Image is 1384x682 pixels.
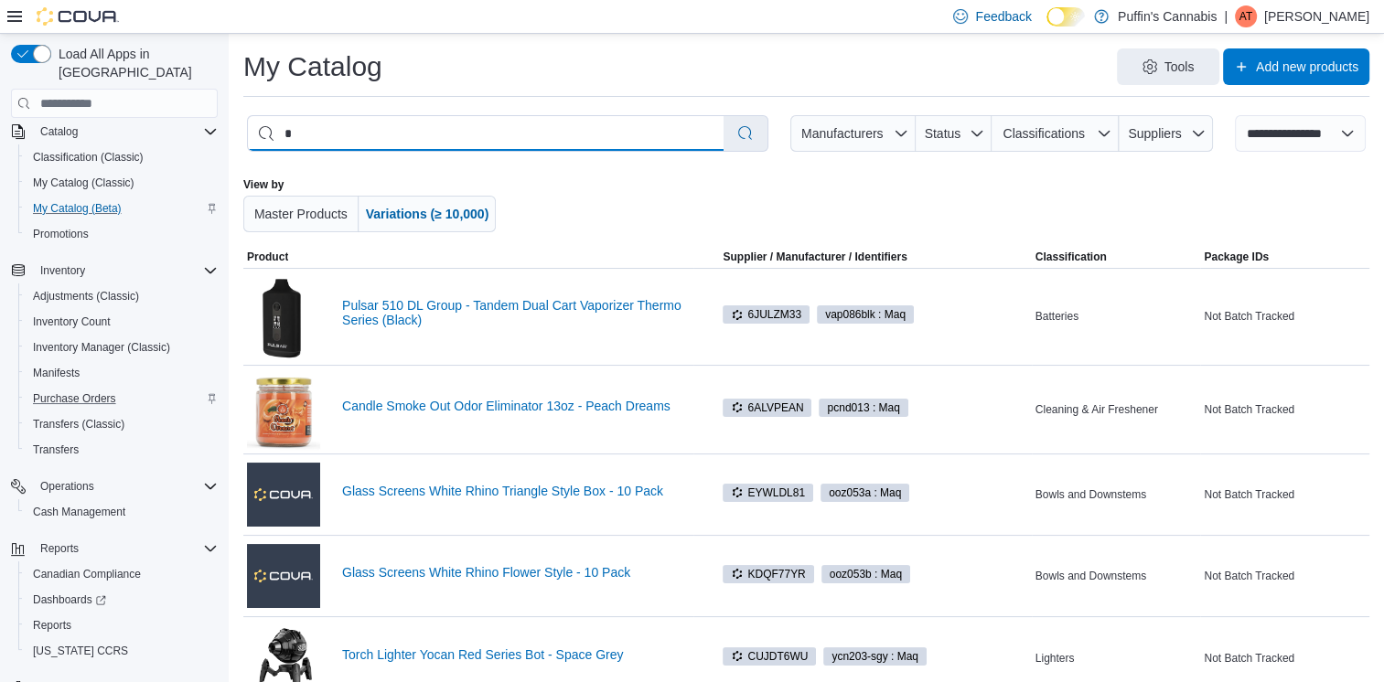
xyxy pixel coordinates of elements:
[925,126,961,141] span: Status
[26,388,218,410] span: Purchase Orders
[26,146,218,168] span: Classification (Classic)
[723,565,813,583] span: KDQF77YR
[26,285,146,307] a: Adjustments (Classic)
[1118,5,1217,27] p: Puffin's Cannabis
[801,126,883,141] span: Manufacturers
[1003,126,1084,141] span: Classifications
[33,176,134,190] span: My Catalog (Classic)
[18,499,225,525] button: Cash Management
[342,298,690,327] a: Pulsar 510 DL Group - Tandem Dual Cart Vaporizer Thermo Series (Black)
[33,475,102,497] button: Operations
[33,538,218,559] span: Reports
[26,172,142,194] a: My Catalog (Classic)
[18,360,225,386] button: Manifests
[4,119,225,144] button: Catalog
[40,479,94,494] span: Operations
[33,644,128,658] span: [US_STATE] CCRS
[247,369,320,450] img: Candle Smoke Out Odor Eliminator 13oz - Peach Dreams
[18,613,225,638] button: Reports
[697,250,907,264] span: Supplier / Manufacturer / Identifiers
[1035,250,1107,264] span: Classification
[18,437,225,463] button: Transfers
[247,544,320,608] img: Glass Screens White Rhino Flower Style - 10 Pack
[823,647,927,666] span: ycn203-sgy : Maq
[26,336,218,358] span: Inventory Manager (Classic)
[1032,647,1201,669] div: Lighters
[26,311,218,333] span: Inventory Count
[26,311,118,333] a: Inventory Count
[18,196,225,221] button: My Catalog (Beta)
[33,121,218,143] span: Catalog
[26,197,129,219] a: My Catalog (Beta)
[4,474,225,499] button: Operations
[1200,484,1369,506] div: Not Batch Tracked
[723,484,813,502] span: EYWLDL81
[1224,5,1228,27] p: |
[4,258,225,283] button: Inventory
[33,150,144,165] span: Classification (Classic)
[18,638,225,664] button: [US_STATE] CCRS
[830,566,902,582] span: ooz053b : Maq
[26,640,218,662] span: Washington CCRS
[26,501,218,523] span: Cash Management
[18,221,225,247] button: Promotions
[18,587,225,613] a: Dashboards
[723,647,816,666] span: CUJDT6WU
[1119,115,1214,152] button: Suppliers
[40,124,78,139] span: Catalog
[26,285,218,307] span: Adjustments (Classic)
[1264,5,1369,27] p: [PERSON_NAME]
[1046,7,1085,27] input: Dark Mode
[819,399,907,417] span: pcnd013 : Maq
[247,463,320,527] img: Glass Screens White Rhino Triangle Style Box - 10 Pack
[1200,399,1369,421] div: Not Batch Tracked
[40,541,79,556] span: Reports
[18,411,225,437] button: Transfers (Classic)
[26,614,218,636] span: Reports
[33,592,106,607] span: Dashboards
[18,170,225,196] button: My Catalog (Classic)
[18,386,225,411] button: Purchase Orders
[723,399,811,417] span: 6ALVPEAN
[731,485,805,501] span: EYWLDL81
[731,648,808,665] span: CUJDT6WU
[1032,399,1201,421] div: Cleaning & Air Freshener
[26,439,86,461] a: Transfers
[1204,250,1269,264] span: Package IDs
[1128,126,1181,141] span: Suppliers
[40,263,85,278] span: Inventory
[1117,48,1219,85] button: Tools
[37,7,119,26] img: Cova
[26,501,133,523] a: Cash Management
[51,45,218,81] span: Load All Apps in [GEOGRAPHIC_DATA]
[26,223,218,245] span: Promotions
[26,563,148,585] a: Canadian Compliance
[4,536,225,561] button: Reports
[18,144,225,170] button: Classification (Classic)
[247,250,288,264] span: Product
[33,260,92,282] button: Inventory
[817,305,914,324] span: vap086blk : Maq
[342,399,690,413] a: Candle Smoke Out Odor Eliminator 13oz - Peach Dreams
[254,207,348,221] span: Master Products
[342,565,690,580] a: Glass Screens White Rhino Flower Style - 10 Pack
[731,306,801,323] span: 6JULZM33
[975,7,1031,26] span: Feedback
[33,417,124,432] span: Transfers (Classic)
[723,250,907,264] div: Supplier / Manufacturer / Identifiers
[26,362,218,384] span: Manifests
[26,439,218,461] span: Transfers
[33,505,125,519] span: Cash Management
[1256,58,1358,76] span: Add new products
[33,391,116,406] span: Purchase Orders
[821,484,909,502] span: ooz053a : Maq
[33,618,71,633] span: Reports
[26,197,218,219] span: My Catalog (Beta)
[26,172,218,194] span: My Catalog (Classic)
[1032,305,1201,327] div: Batteries
[18,561,225,587] button: Canadian Compliance
[26,146,151,168] a: Classification (Classic)
[1164,58,1195,76] span: Tools
[829,485,901,501] span: ooz053a : Maq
